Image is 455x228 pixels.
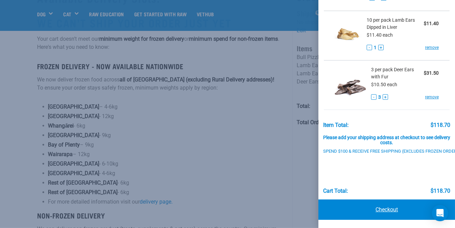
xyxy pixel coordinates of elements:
[323,122,349,128] div: Item Total:
[335,66,366,101] img: Deer Ears with Fur
[424,21,439,26] strong: $11.40
[383,94,388,100] button: +
[335,17,361,52] img: Lamb Ears Dipped in Liver
[367,45,372,50] button: -
[371,66,424,80] span: 3 per pack Deer Ears with Fur
[371,82,397,87] span: $10.50 each
[431,188,450,194] div: $118.70
[425,44,439,51] a: remove
[367,32,393,38] span: $11.40 each
[374,44,377,51] span: 1
[318,199,455,220] a: Checkout
[323,128,451,146] div: Please add your shipping address at checkout to see delivery costs.
[425,94,439,100] a: remove
[432,205,448,221] div: Open Intercom Messenger
[424,70,439,76] strong: $31.50
[378,94,381,101] span: 3
[371,94,377,100] button: -
[323,188,348,194] div: Cart total:
[367,17,424,31] span: 10 per pack Lamb Ears Dipped in Liver
[431,122,450,128] div: $118.70
[378,45,384,50] button: +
